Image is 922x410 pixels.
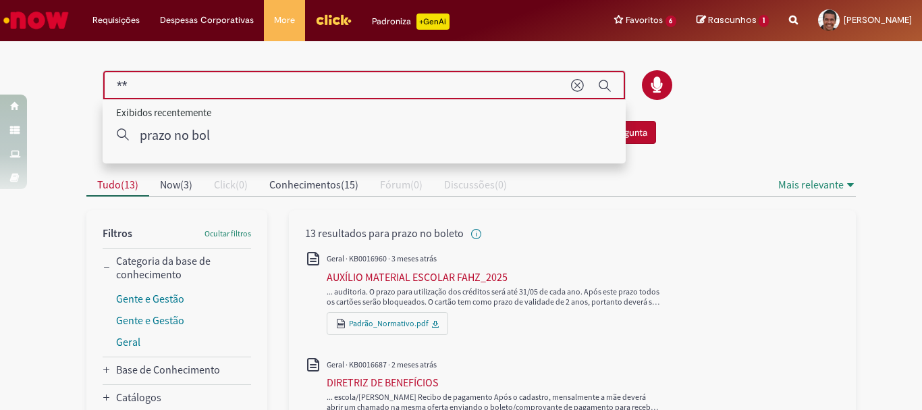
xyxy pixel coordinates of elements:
[274,14,295,27] span: More
[666,16,677,27] span: 6
[92,14,140,27] span: Requisições
[315,9,352,30] img: click_logo_yellow_360x200.png
[759,15,769,27] span: 1
[697,14,769,27] a: Rascunhos
[844,14,912,26] span: [PERSON_NAME]
[372,14,450,30] div: Padroniza
[160,14,254,27] span: Despesas Corporativas
[1,7,71,34] img: ServiceNow
[416,14,450,30] p: +GenAi
[626,14,663,27] span: Favoritos
[708,14,757,26] span: Rascunhos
